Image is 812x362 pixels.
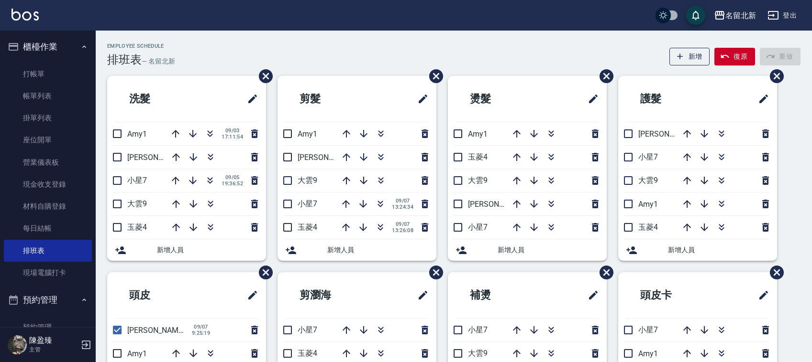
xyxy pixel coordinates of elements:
a: 掛單列表 [4,107,92,129]
span: 玉菱4 [298,349,317,358]
span: 09/05 [222,174,243,181]
span: Amy1 [468,129,488,138]
span: 9:25:19 [190,330,211,336]
div: 新增人員 [278,239,436,261]
a: 每日結帳 [4,217,92,239]
h2: 護髮 [626,82,714,116]
span: 刪除班表 [422,258,445,287]
h3: 排班表 [107,53,142,66]
a: 材料自購登錄 [4,195,92,217]
span: 修改班表的標題 [241,284,258,307]
span: 大雲9 [127,199,147,208]
span: 小星7 [298,325,317,334]
h6: — 名留北新 [142,56,175,66]
span: Amy1 [127,349,147,358]
span: 13:26:08 [392,227,413,234]
span: 刪除班表 [422,62,445,90]
span: 小星7 [638,152,658,161]
button: 預約管理 [4,287,92,312]
span: 大雲9 [298,176,317,185]
div: 新增人員 [618,239,777,261]
span: 09/03 [222,128,243,134]
span: 刪除班表 [763,62,785,90]
img: Logo [11,9,39,21]
span: 修改班表的標題 [752,284,769,307]
span: 修改班表的標題 [752,87,769,110]
span: 09/07 [392,198,413,204]
span: 修改班表的標題 [582,284,599,307]
span: 13:24:34 [392,204,413,210]
h5: 陳盈臻 [29,336,78,345]
span: 小星7 [298,199,317,208]
a: 排班表 [4,240,92,262]
span: 修改班表的標題 [412,284,429,307]
h2: 頭皮 [115,278,203,312]
h2: Employee Schedule [107,43,175,49]
span: Amy1 [298,129,317,138]
span: [PERSON_NAME]2 [298,153,359,162]
span: 大雲9 [468,349,488,358]
p: 主管 [29,345,78,354]
div: 新增人員 [448,239,607,261]
h2: 洗髮 [115,82,203,116]
h2: 剪髮 [285,82,373,116]
a: 座位開單 [4,129,92,151]
span: 修改班表的標題 [412,87,429,110]
span: 玉菱4 [468,152,488,161]
a: 營業儀表板 [4,151,92,173]
span: 小星7 [127,176,147,185]
span: 修改班表的標題 [582,87,599,110]
span: 刪除班表 [763,258,785,287]
span: 刪除班表 [252,62,274,90]
button: 登出 [764,7,801,24]
img: Person [8,335,27,354]
button: save [686,6,705,25]
button: 復原 [714,48,755,65]
span: Amy1 [638,349,658,358]
span: 刪除班表 [592,62,615,90]
span: 17:11:54 [222,134,243,140]
span: 大雲9 [638,176,658,185]
a: 預約管理 [4,316,92,338]
h2: 補燙 [456,278,544,312]
span: 玉菱4 [638,223,658,232]
span: [PERSON_NAME]2 [127,326,189,335]
button: 新增 [669,48,710,65]
span: [PERSON_NAME]2 [127,153,189,162]
h2: 剪瀏海 [285,278,378,312]
h2: 頭皮卡 [626,278,719,312]
a: 帳單列表 [4,85,92,107]
span: 小星7 [468,223,488,232]
span: Amy1 [127,129,147,138]
a: 現金收支登錄 [4,173,92,195]
a: 現場電腦打卡 [4,262,92,284]
a: 打帳單 [4,63,92,85]
span: 新增人員 [668,245,769,255]
span: 新增人員 [157,245,258,255]
span: 修改班表的標題 [241,87,258,110]
span: 小星7 [468,325,488,334]
span: 玉菱4 [298,223,317,232]
span: 玉菱4 [127,223,147,232]
span: 刪除班表 [252,258,274,287]
span: 小星7 [638,325,658,334]
span: 09/07 [190,324,211,330]
span: 刪除班表 [592,258,615,287]
span: 09/07 [392,221,413,227]
span: [PERSON_NAME]2 [638,129,700,138]
span: 大雲9 [468,176,488,185]
span: Amy1 [638,200,658,209]
span: 新增人員 [498,245,599,255]
div: 名留北新 [725,10,756,21]
button: 櫃檯作業 [4,34,92,59]
button: 名留北新 [710,6,760,25]
span: [PERSON_NAME]2 [468,200,530,209]
h2: 燙髮 [456,82,544,116]
div: 新增人員 [107,239,266,261]
span: 新增人員 [327,245,429,255]
span: 19:36:52 [222,181,243,187]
